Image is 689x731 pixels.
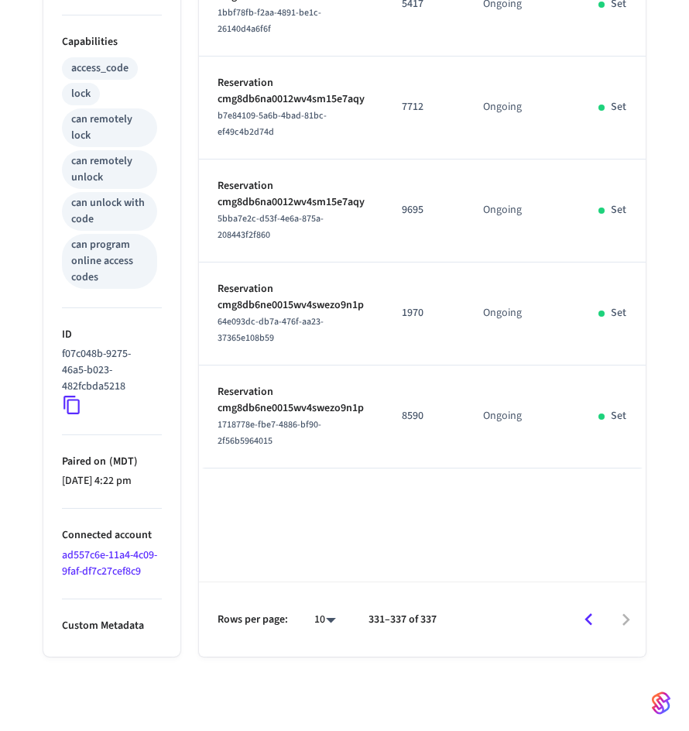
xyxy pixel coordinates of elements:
[218,315,324,345] span: 64e093dc-db7a-476f-aa23-37365e108b59
[106,454,138,469] span: ( MDT )
[62,618,162,634] p: Custom Metadata
[402,305,446,321] p: 1970
[611,99,626,115] p: Set
[71,237,148,286] div: can program online access codes
[611,202,626,218] p: Set
[218,384,365,417] p: Reservation cmg8db6ne0015wv4swezo9n1p
[218,109,327,139] span: b7e84109-5a6b-4bad-81bc-ef49c4b2d74d
[611,305,626,321] p: Set
[464,365,580,468] td: Ongoing
[307,609,344,631] div: 10
[218,212,324,242] span: 5bba7e2c-d53f-4e6a-875a-208443f2f860
[71,60,129,77] div: access_code
[652,691,670,716] img: SeamLogoGradient.69752ec5.svg
[218,612,288,628] p: Rows per page:
[218,281,365,314] p: Reservation cmg8db6ne0015wv4swezo9n1p
[218,6,321,36] span: 1bbf78fb-f2aa-4891-be1c-26140d4a6f6f
[62,34,162,50] p: Capabilities
[218,75,365,108] p: Reservation cmg8db6na0012wv4sm15e7aqy
[62,327,162,343] p: ID
[402,408,446,424] p: 8590
[62,346,156,395] p: f07c048b-9275-46a5-b023-482fcbda5218
[464,57,580,160] td: Ongoing
[71,195,148,228] div: can unlock with code
[464,263,580,365] td: Ongoing
[62,547,157,579] a: ad557c6e-11a4-4c09-9faf-df7c27cef8c9
[71,153,148,186] div: can remotely unlock
[62,473,162,489] p: [DATE] 4:22 pm
[402,202,446,218] p: 9695
[368,612,437,628] p: 331–337 of 337
[218,418,321,448] span: 1718778e-fbe7-4886-bf90-2f56b5964015
[464,160,580,263] td: Ongoing
[62,527,162,544] p: Connected account
[62,454,162,470] p: Paired on
[71,86,91,102] div: lock
[218,178,365,211] p: Reservation cmg8db6na0012wv4sm15e7aqy
[402,99,446,115] p: 7712
[71,112,148,144] div: can remotely lock
[611,408,626,424] p: Set
[571,602,607,638] button: Go to previous page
